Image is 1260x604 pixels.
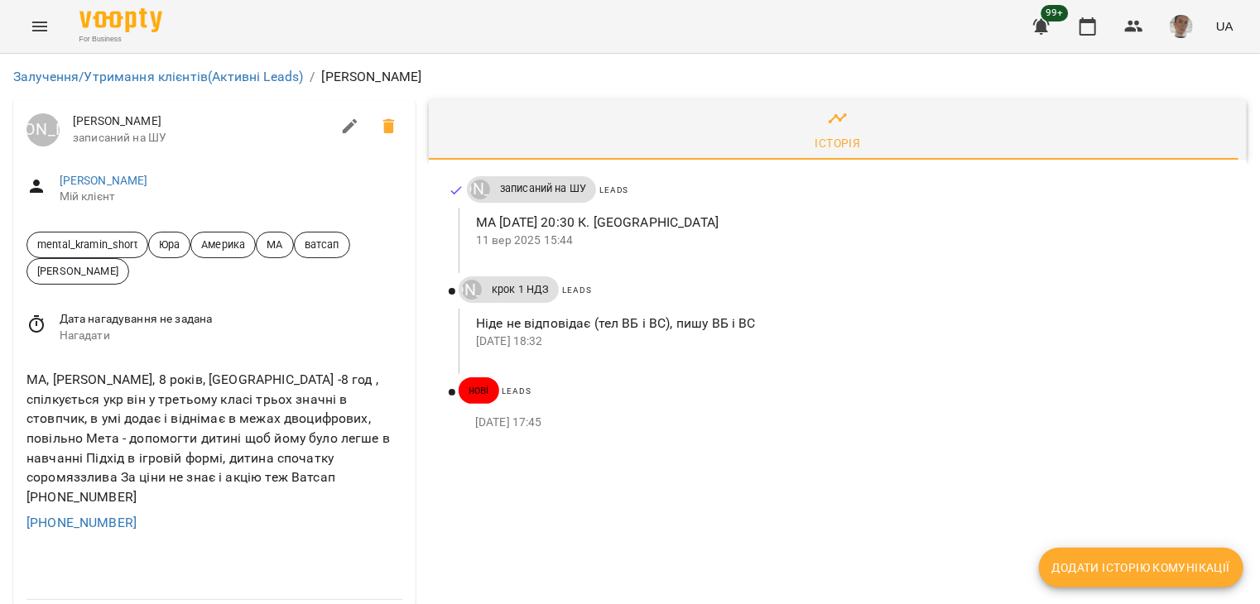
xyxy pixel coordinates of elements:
span: Нагадати [60,328,402,344]
p: МА [DATE] 20:30 К. [GEOGRAPHIC_DATA] [476,213,1220,232]
span: 99+ [1041,5,1069,22]
span: Мій клієнт [60,189,402,205]
span: mental_kramin_short [27,237,147,252]
nav: breadcrumb [13,67,1247,87]
li: / [310,67,315,87]
span: Leads [599,185,628,194]
p: [DATE] 17:45 [475,415,1220,431]
span: Юра [149,237,190,252]
span: [PERSON_NAME] [27,263,128,279]
div: Історія [815,133,861,153]
a: [PERSON_NAME] [459,280,482,300]
span: Leads [503,386,531,395]
span: нові [459,383,499,398]
button: UA [1210,11,1240,41]
a: [PERSON_NAME] [60,174,148,187]
span: [PERSON_NAME] [73,113,330,130]
div: Юрій Тимочко [26,113,60,146]
img: 4dd45a387af7859874edf35ff59cadb1.jpg [1170,15,1193,38]
div: Юрій Тимочко [470,180,490,199]
a: [PERSON_NAME] [467,180,490,199]
span: записаний на ШУ [73,130,330,146]
span: записаний на ШУ [490,181,596,196]
span: Дата нагадування не задана [60,311,402,328]
span: Америка [191,237,255,252]
img: Voopty Logo [79,8,162,32]
p: [PERSON_NAME] [322,67,422,87]
span: Leads [562,285,591,295]
p: 11 вер 2025 15:44 [476,232,1220,249]
span: МА [257,237,292,252]
span: ватсап [295,237,349,252]
button: Menu [20,7,60,46]
p: Ніде не відповідає (тел ВБ і ВС), пишу ВБ і ВС [476,314,1220,333]
a: Залучення/Утримання клієнтів(Активні Leads) [13,69,303,84]
span: крок 1 НДЗ [482,282,559,297]
span: For Business [79,34,162,45]
a: [PHONE_NUMBER] [26,515,137,530]
div: Юрій Тимочко [462,280,482,300]
button: Додати історію комунікації [1039,548,1243,587]
div: МА, [PERSON_NAME], 8 років, [GEOGRAPHIC_DATA] -8 год , спілкується укр він у третьому класі трьох... [23,367,406,510]
span: Додати історію комунікації [1052,558,1230,578]
span: UA [1216,17,1234,35]
p: [DATE] 18:32 [476,333,1220,350]
a: [PERSON_NAME] [26,113,60,146]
